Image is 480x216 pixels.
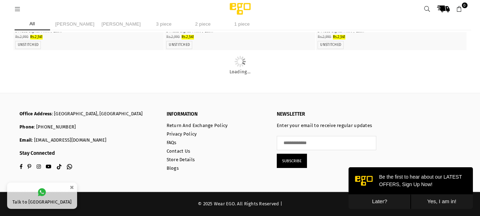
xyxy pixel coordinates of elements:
li: [PERSON_NAME] [100,18,142,30]
a: Loading... [15,63,466,75]
span: 0 [462,2,468,8]
li: [PERSON_NAME] [54,18,96,30]
span: Rs.2,541 [182,35,194,39]
p: Enter your email to receive regular updates [277,123,376,129]
img: Loading... [234,56,246,67]
span: Rs.2,990 [15,35,29,39]
iframe: webpush-onsite [349,167,473,209]
a: Talk to [GEOGRAPHIC_DATA] [7,183,77,209]
a: Menu [11,6,24,11]
span: Rs.2,541 [333,35,345,39]
a: Search [421,2,434,15]
p: INFORMATION [167,111,266,117]
span: Rs.2,990 [318,35,331,39]
button: Subscribe [277,154,307,168]
label: UNSTITCHED [320,43,341,47]
p: : [GEOGRAPHIC_DATA], [GEOGRAPHIC_DATA] [20,111,156,117]
b: Office Address [20,111,52,116]
a: Blogs [167,165,179,171]
p: NEWSLETTER [277,111,376,117]
li: 3 piece [146,18,182,30]
a: 0 [453,2,466,15]
img: Ego [210,2,270,16]
span: Rs.2,541 [30,35,43,39]
li: 2 piece [185,18,221,30]
a: FAQs [167,140,177,145]
label: UNSTITCHED [18,43,39,47]
a: Return And Exchange Policy [167,123,228,128]
li: All [15,18,50,30]
a: Store Details [167,157,195,162]
a: Contact Us [167,148,190,154]
a: : [EMAIL_ADDRESS][DOMAIN_NAME] [32,137,106,143]
b: Email [20,137,32,143]
button: × [68,181,76,193]
a: Privacy Policy [167,131,197,137]
p: : [PHONE_NUMBER] [20,124,156,130]
span: Rs.2,990 [166,35,180,39]
li: 1 piece [224,18,260,30]
p: Loading... [15,69,466,75]
b: Phone [20,124,34,130]
label: UNSTITCHED [169,43,190,47]
div: © 2025 Wear EGO. All Rights Reserved | [20,201,460,207]
h3: Stay Connected [20,151,156,157]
